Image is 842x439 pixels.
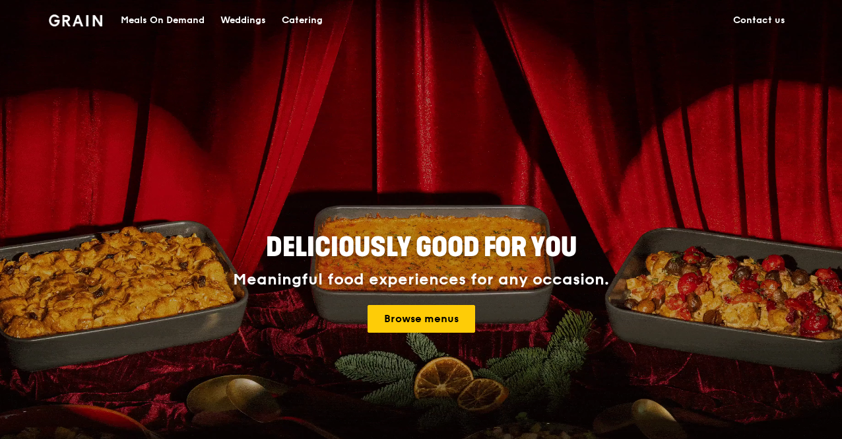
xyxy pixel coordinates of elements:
a: Catering [274,1,331,40]
a: Contact us [725,1,793,40]
img: Grain [49,15,102,26]
div: Catering [282,1,323,40]
a: Browse menus [368,305,475,333]
a: Weddings [212,1,274,40]
div: Meals On Demand [121,1,205,40]
div: Weddings [220,1,266,40]
span: Deliciously good for you [266,232,577,263]
div: Meaningful food experiences for any occasion. [183,271,659,289]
